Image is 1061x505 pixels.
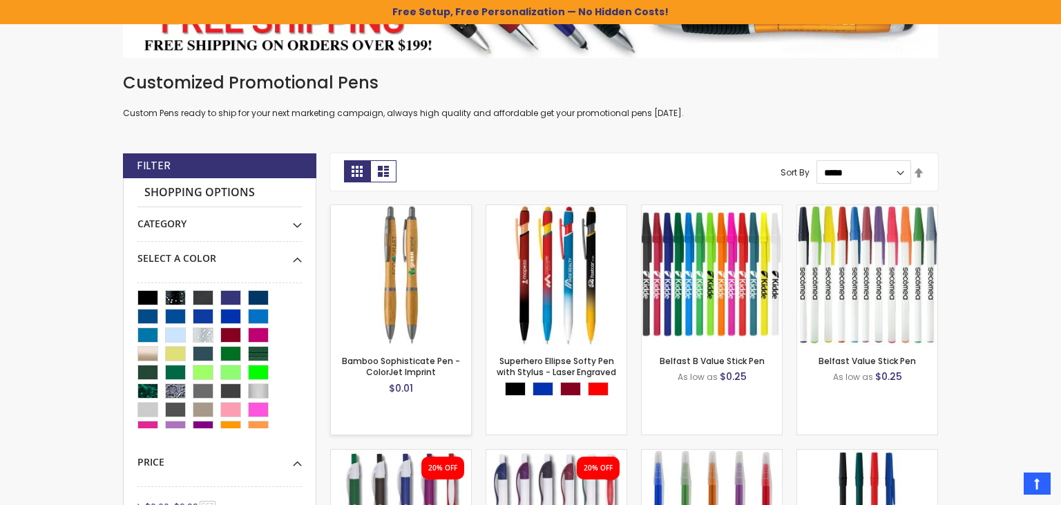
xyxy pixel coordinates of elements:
div: Custom Pens ready to ship for your next marketing campaign, always high quality and affordable ge... [123,72,938,120]
span: As low as [833,371,873,383]
strong: Grid [344,160,370,182]
a: Bamboo Sophisticate Pen - ColorJet Imprint [342,355,460,378]
iframe: Google Customer Reviews [947,468,1061,505]
div: Black [505,382,526,396]
img: Bamboo Sophisticate Pen - ColorJet Imprint [331,205,471,345]
div: 20% OFF [584,464,613,473]
span: As low as [678,371,718,383]
a: Corporate Promo Stick Pen [797,449,937,461]
a: Bamboo Sophisticate Pen - ColorJet Imprint [331,204,471,216]
div: Category [137,207,302,231]
span: $0.01 [389,381,413,395]
h1: Customized Promotional Pens [123,72,938,94]
a: Belfast Translucent Value Stick Pen [642,449,782,461]
a: Oak Pen Solid [331,449,471,461]
a: Belfast B Value Stick Pen [660,355,765,367]
label: Sort By [781,166,810,178]
div: Red [588,382,609,396]
img: Belfast B Value Stick Pen [642,205,782,345]
div: Price [137,446,302,469]
a: Belfast B Value Stick Pen [642,204,782,216]
div: Select A Color [137,242,302,265]
span: $0.25 [720,370,747,383]
div: Burgundy [560,382,581,396]
img: Superhero Ellipse Softy Pen with Stylus - Laser Engraved [486,205,627,345]
div: Blue [533,382,553,396]
a: Belfast Value Stick Pen [819,355,916,367]
strong: Shopping Options [137,178,302,208]
a: Oak Pen [486,449,627,461]
a: Superhero Ellipse Softy Pen with Stylus - Laser Engraved [497,355,616,378]
div: 20% OFF [428,464,457,473]
a: Belfast Value Stick Pen [797,204,937,216]
img: Belfast Value Stick Pen [797,205,937,345]
span: $0.25 [875,370,902,383]
strong: Filter [137,158,171,173]
a: Superhero Ellipse Softy Pen with Stylus - Laser Engraved [486,204,627,216]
